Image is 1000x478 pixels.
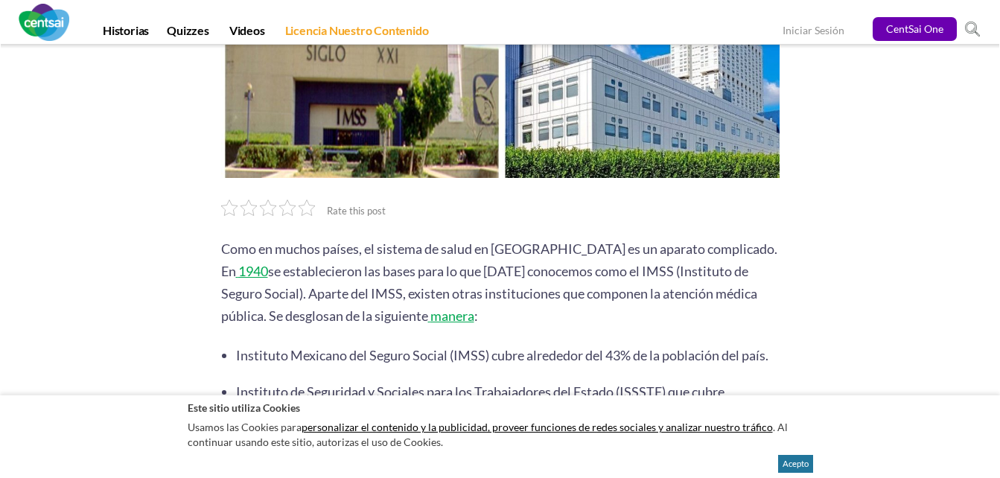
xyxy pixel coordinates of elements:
h2: Este sitio utiliza Cookies [188,401,813,415]
a: Quizzes [158,23,218,44]
a: CentSai One [873,17,957,41]
span: Instituto Mexicano del Seguro Social (IMSS) cubre alrededor del 43% de la población del país. [236,347,768,363]
a: manera [428,307,474,324]
a: Videos [220,23,274,44]
button: Acepto [778,455,813,473]
span: Rate this post [323,205,389,217]
a: Historias [94,23,158,44]
span: Instituto de Seguridad y Sociales para los Trabajadores del Estado (ISSSTE) que cubre alrededor d... [236,383,724,419]
span: manera [430,307,474,324]
a: Licencia Nuestro Contenido [276,23,438,44]
p: Usamos las Cookies para . Al continuar usando este sitio, autorizas el uso de Cookies. [188,416,813,453]
img: CentSai [19,4,69,41]
span: 1940 [238,263,268,279]
a: 1940 [236,263,268,279]
span: : [474,307,478,324]
a: Iniciar Sesión [783,24,844,39]
span: Como en muchos países, el sistema de salud en [GEOGRAPHIC_DATA] es un aparato complicado. En [221,240,777,279]
span: se establecieron las bases para lo que [DATE] conocemos como el IMSS (Instituto de Seguro Social)... [221,263,757,324]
